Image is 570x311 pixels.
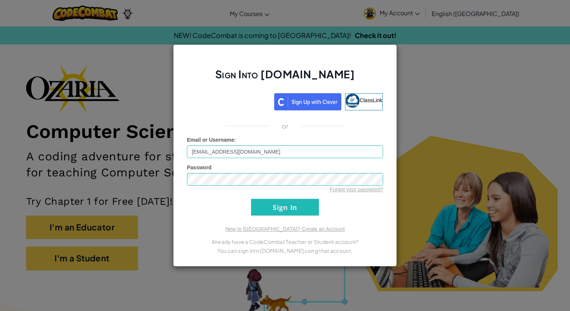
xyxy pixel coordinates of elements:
span: Email or Username [187,137,234,143]
span: Password [187,164,212,170]
a: Forgot your password? [330,186,383,192]
p: You can sign into [DOMAIN_NAME] using that account. [187,246,383,255]
span: ClassLink [360,97,382,103]
p: Already have a CodeCombat Teacher or Student account? [187,237,383,246]
img: classlink-logo-small.png [345,94,360,108]
p: or [282,122,289,131]
a: New to [GEOGRAPHIC_DATA]? Create an Account [225,226,345,232]
input: Sign In [251,199,319,216]
img: clever_sso_button@2x.png [274,93,341,110]
label: : [187,136,236,144]
h2: Sign Into [DOMAIN_NAME] [187,67,383,89]
iframe: Botón Iniciar sesión con Google [184,92,274,109]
